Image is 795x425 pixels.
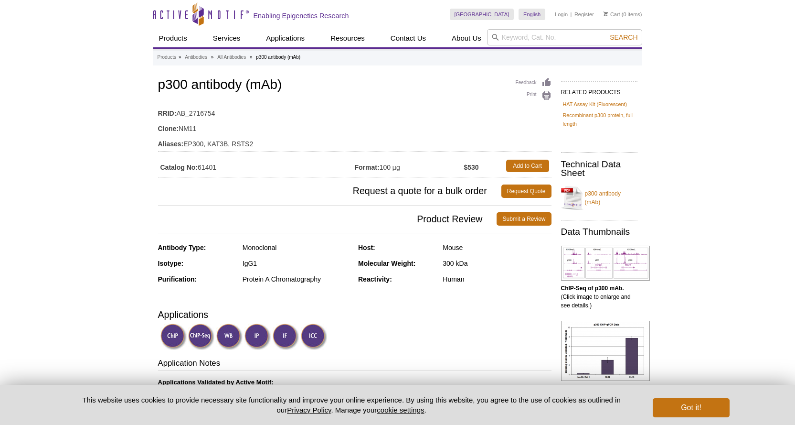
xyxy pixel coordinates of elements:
[653,398,729,417] button: Got it!
[604,11,608,16] img: Your Cart
[179,54,181,60] li: »
[273,324,299,350] img: Immunofluorescence Validated
[501,185,551,198] a: Request Quote
[516,77,551,88] a: Feedback
[211,54,214,60] li: »
[561,285,624,292] b: ChIP-Seq of p300 mAb.
[158,134,551,149] td: EP300, KAT3B, RSTS2
[158,119,551,134] td: NM11
[506,160,549,172] a: Add to Cart
[66,395,637,415] p: This website uses cookies to provide necessary site functionality and improve your online experie...
[160,163,198,172] strong: Catalog No:
[355,163,380,172] strong: Format:
[256,54,300,60] li: p300 antibody (mAb)
[443,275,551,283] div: Human
[158,103,551,119] td: AB_2716754
[207,29,246,47] a: Services
[604,11,620,18] a: Cart
[574,11,594,18] a: Register
[385,29,432,47] a: Contact Us
[561,184,637,212] a: p300 antibody (mAb)
[244,324,271,350] img: Immunoprecipitation Validated
[607,33,640,42] button: Search
[158,124,179,133] strong: Clone:
[487,29,642,45] input: Keyword, Cat. No.
[561,384,637,410] p: (Click image to enlarge and see details.)
[158,275,197,283] strong: Purification:
[158,212,497,226] span: Product Review
[561,228,637,236] h2: Data Thumbnails
[355,157,464,174] td: 100 µg
[243,243,351,252] div: Monoclonal
[377,406,424,414] button: cookie settings
[561,81,637,98] h2: RELATED PRODUCTS
[243,275,351,283] div: Protein A Chromatography
[160,324,187,350] img: ChIP Validated
[158,185,501,198] span: Request a quote for a bulk order
[250,54,253,60] li: »
[358,275,392,283] strong: Reactivity:
[158,53,176,62] a: Products
[561,284,637,310] p: (Click image to enlarge and see details.)
[243,259,351,268] div: IgG1
[516,90,551,101] a: Print
[188,324,214,350] img: ChIP-Seq Validated
[158,378,551,413] p: 5 µg per ChIP 5 µg each 0.5 µg/ml dilution.
[301,324,327,350] img: Immunocytochemistry Validated
[561,246,650,281] img: p300 antibody (mAb) tested by ChIP-Seq.
[287,406,331,414] a: Privacy Policy
[604,9,642,20] li: (0 items)
[358,244,375,251] strong: Host:
[610,33,637,41] span: Search
[216,324,243,350] img: Western Blot Validated
[158,260,184,267] strong: Isotype:
[358,260,415,267] strong: Molecular Weight:
[158,157,355,174] td: 61401
[325,29,371,47] a: Resources
[450,9,514,20] a: [GEOGRAPHIC_DATA]
[158,77,551,94] h1: p300 antibody (mAb)
[571,9,572,20] li: |
[563,111,636,128] a: Recombinant p300 protein, full length
[158,109,177,118] strong: RRID:
[217,53,246,62] a: All Antibodies
[158,307,551,322] h3: Applications
[446,29,487,47] a: About Us
[158,244,206,251] strong: Antibody Type:
[153,29,193,47] a: Products
[497,212,551,226] a: Submit a Review
[555,11,568,18] a: Login
[158,140,184,148] strong: Aliases:
[443,259,551,268] div: 300 kDa
[158,358,551,371] h3: Application Notes
[158,379,274,386] b: Applications Validated by Active Motif:
[185,53,207,62] a: Antibodies
[464,163,478,172] strong: $530
[561,160,637,177] h2: Technical Data Sheet
[563,100,627,109] a: HAT Assay Kit (Fluorescent)
[519,9,545,20] a: English
[561,321,650,381] img: p300 antibody (mAb) tested by ChIP.
[260,29,310,47] a: Applications
[254,11,349,20] h2: Enabling Epigenetics Research
[443,243,551,252] div: Mouse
